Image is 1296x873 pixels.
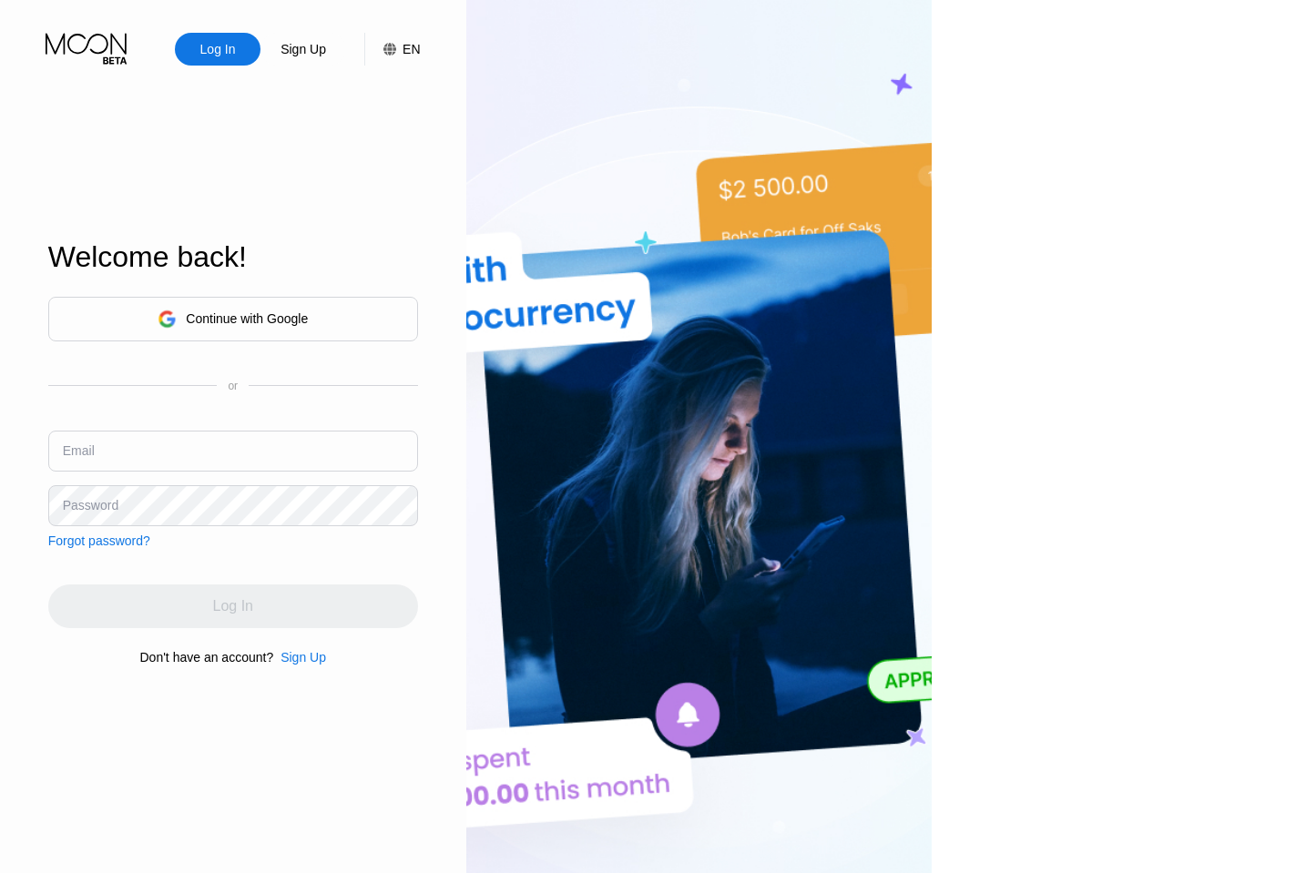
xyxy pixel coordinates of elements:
div: EN [403,42,420,56]
div: Forgot password? [48,533,150,548]
div: or [228,380,238,392]
div: Welcome back! [48,240,418,274]
div: Log In [175,33,260,66]
div: Sign Up [260,33,346,66]
div: Password [63,498,118,513]
div: Continue with Google [186,311,308,326]
div: Don't have an account? [140,650,274,665]
div: Email [63,443,95,458]
div: EN [364,33,420,66]
div: Sign Up [279,40,328,58]
div: Log In [199,40,238,58]
div: Sign Up [281,650,326,665]
div: Sign Up [273,650,326,665]
div: Continue with Google [48,297,418,341]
